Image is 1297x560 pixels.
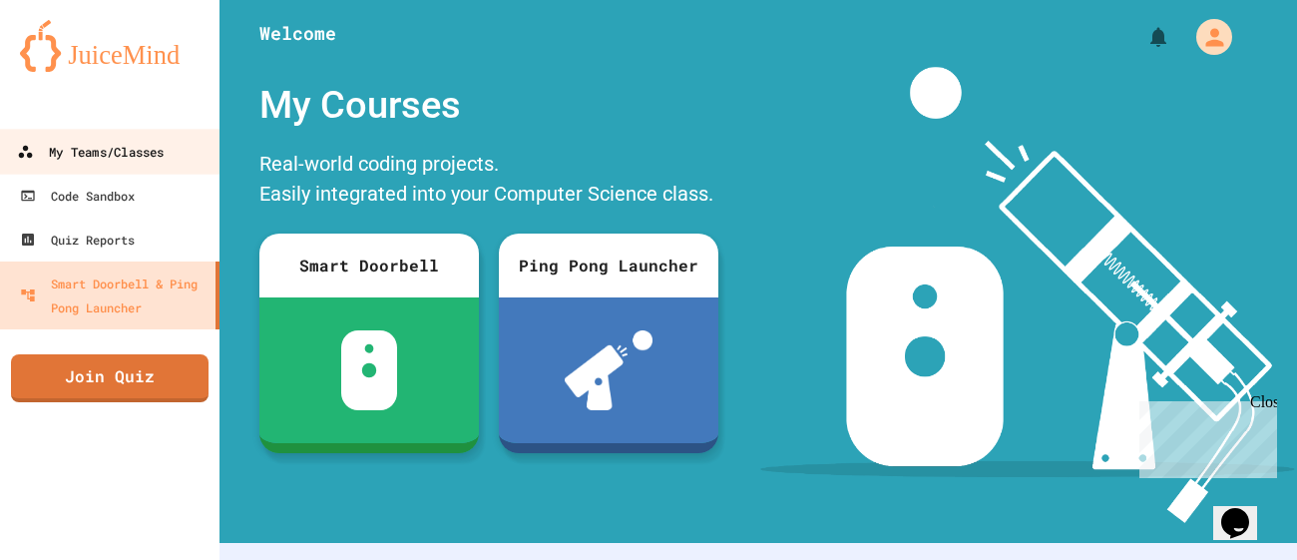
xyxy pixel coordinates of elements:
[565,330,653,410] img: ppl-with-ball.png
[760,67,1295,523] img: banner-image-my-projects.png
[1109,20,1175,54] div: My Notifications
[17,140,164,165] div: My Teams/Classes
[499,234,718,297] div: Ping Pong Launcher
[20,272,208,319] div: Smart Doorbell & Ping Pong Launcher
[259,234,479,297] div: Smart Doorbell
[1131,393,1277,478] iframe: chat widget
[1213,480,1277,540] iframe: chat widget
[11,354,209,402] a: Join Quiz
[8,8,138,127] div: Chat with us now!Close
[20,20,200,72] img: logo-orange.svg
[249,144,728,219] div: Real-world coding projects. Easily integrated into your Computer Science class.
[341,330,398,410] img: sdb-white.svg
[249,67,728,144] div: My Courses
[1175,14,1237,60] div: My Account
[20,184,135,208] div: Code Sandbox
[20,228,135,252] div: Quiz Reports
